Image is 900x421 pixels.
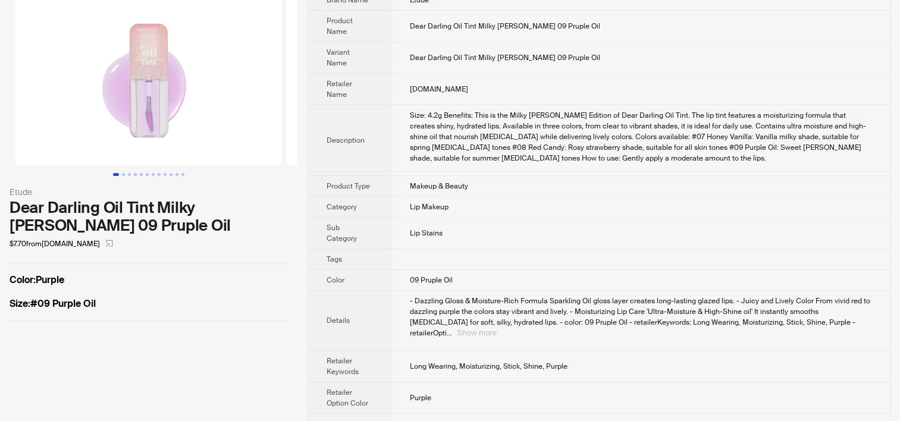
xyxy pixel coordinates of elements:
[134,173,137,176] button: Go to slide 4
[164,173,167,176] button: Go to slide 9
[158,173,161,176] button: Go to slide 8
[410,53,600,62] span: Dear Darling Oil Tint Milky [PERSON_NAME] 09 Pruple Oil
[327,181,370,191] span: Product Type
[410,275,453,285] span: 09 Pruple Oil
[152,173,155,176] button: Go to slide 7
[10,186,288,199] div: Etude
[410,110,871,164] div: Size: 4.2g Benefits: This is the Milky Berry Edition of Dear Darling Oil Tint. The lip tint featu...
[327,48,350,68] span: Variant Name
[140,173,143,176] button: Go to slide 5
[181,173,184,176] button: Go to slide 12
[327,202,357,212] span: Category
[175,173,178,176] button: Go to slide 11
[410,21,600,31] span: Dear Darling Oil Tint Milky [PERSON_NAME] 09 Pruple Oil
[10,274,36,286] span: Color :
[410,296,870,338] span: - Dazzling Gloss & Moisture-Rich Formula Sparkling Oil gloss layer creates long-lasting glazed li...
[410,296,871,338] div: - Dazzling Gloss & Moisture-Rich Formula Sparkling Oil gloss layer creates long-lasting glazed li...
[447,328,452,338] span: ...
[170,173,173,176] button: Go to slide 10
[10,234,288,253] div: $7.70 from [DOMAIN_NAME]
[327,136,365,145] span: Description
[113,173,119,176] button: Go to slide 1
[122,173,125,176] button: Go to slide 2
[10,199,288,234] div: Dear Darling Oil Tint Milky [PERSON_NAME] 09 Pruple Oil
[128,173,131,176] button: Go to slide 3
[10,297,288,311] label: #09 Purple Oil
[146,173,149,176] button: Go to slide 6
[410,181,468,191] span: Makeup & Beauty
[410,228,443,238] span: Lip Stains
[327,316,350,325] span: Details
[410,84,468,94] span: [DOMAIN_NAME]
[106,240,113,247] span: select
[457,328,497,337] button: Expand
[327,356,359,376] span: Retailer Keywords
[327,79,352,99] span: Retailer Name
[327,275,344,285] span: Color
[410,202,449,212] span: Lip Makeup
[10,297,30,310] span: Size :
[410,393,431,403] span: Purple
[327,388,368,408] span: Retailer Option Color
[10,273,288,287] label: Purple
[327,255,342,264] span: Tags
[327,16,353,36] span: Product Name
[327,223,357,243] span: Sub Category
[410,362,567,371] span: Long Wearing, Moisturizing, Stick, Shine, Purple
